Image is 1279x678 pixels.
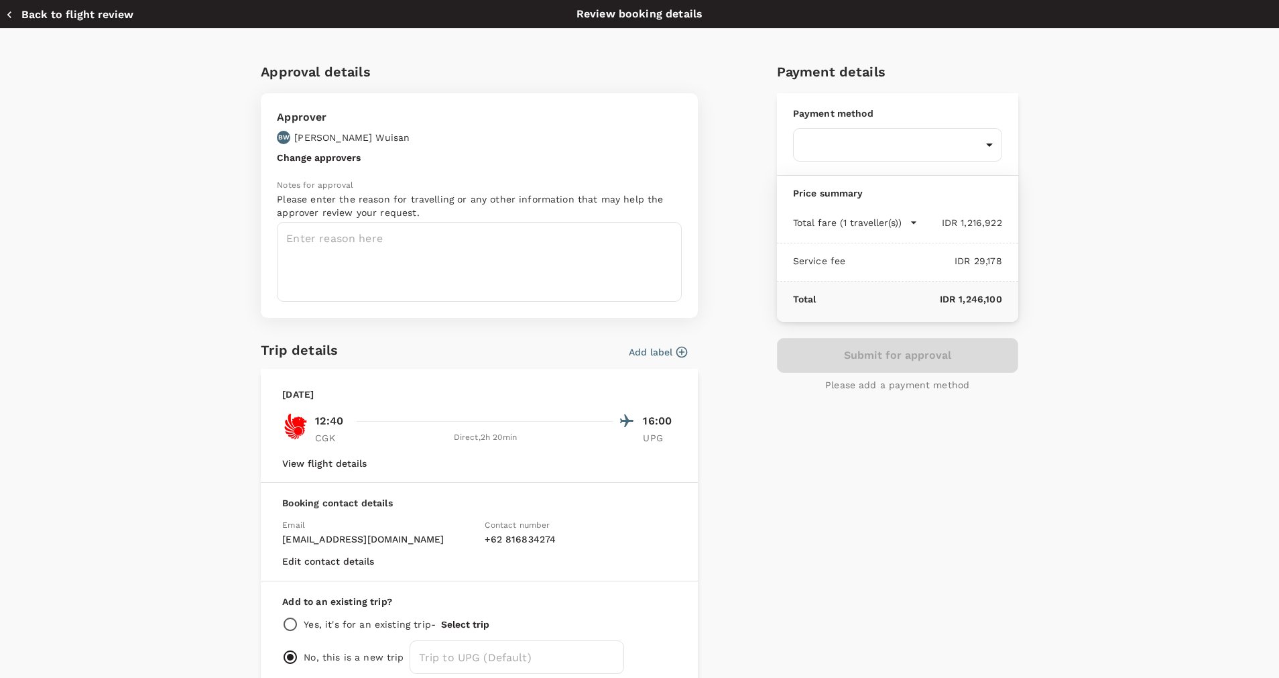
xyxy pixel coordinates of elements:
p: UPG [643,431,676,445]
p: CGK [315,431,349,445]
h6: Approval details [261,61,698,82]
img: JT [282,413,309,440]
p: Payment method [793,107,1002,120]
p: Review booking details [576,6,703,22]
p: [DATE] [282,388,314,401]
span: Contact number [485,520,550,530]
p: 16:00 [643,413,676,429]
button: Select trip [441,619,489,630]
p: Please enter the reason for travelling or any other information that may help the approver review... [277,192,682,219]
p: Yes, it's for an existing trip - [304,618,436,631]
button: Back to flight review [5,8,133,21]
p: Total fare (1 traveller(s)) [793,216,902,229]
button: View flight details [282,458,367,469]
h6: Trip details [261,339,338,361]
button: Add label [629,345,687,359]
p: IDR 1,216,922 [918,216,1002,229]
span: Email [282,520,305,530]
div: Direct , 2h 20min [357,431,613,445]
p: Booking contact details [282,496,676,510]
p: Add to an existing trip? [282,595,676,608]
p: Service fee [793,254,846,268]
p: No, this is a new trip [304,651,404,664]
p: 12:40 [315,413,343,429]
p: [PERSON_NAME] Wuisan [294,131,410,144]
p: Approver [277,109,410,125]
input: Trip to UPG (Default) [410,640,624,674]
button: Total fare (1 traveller(s)) [793,216,918,229]
p: BW [278,133,290,142]
p: Total [793,292,816,306]
p: [EMAIL_ADDRESS][DOMAIN_NAME] [282,532,474,546]
p: + 62 816834274 [485,532,676,546]
button: Change approvers [277,152,361,163]
p: IDR 1,246,100 [816,292,1001,306]
div: ​ [793,128,1002,162]
p: Price summary [793,186,1002,200]
p: Please add a payment method [825,378,969,392]
p: IDR 29,178 [845,254,1001,268]
p: Notes for approval [277,179,682,192]
button: Edit contact details [282,556,374,567]
h6: Payment details [777,61,1018,82]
